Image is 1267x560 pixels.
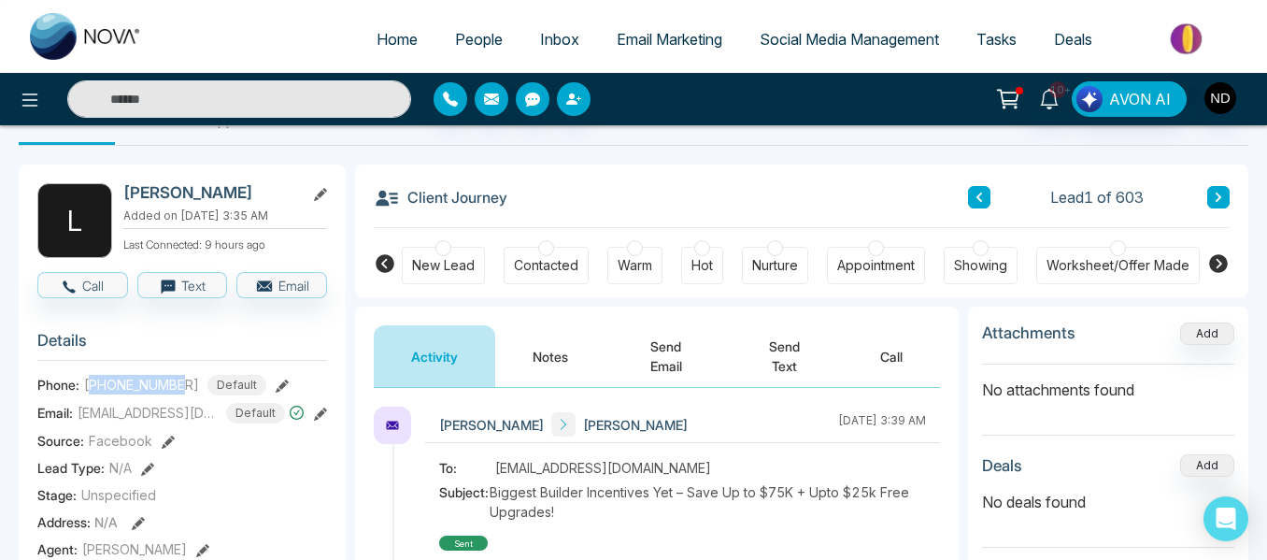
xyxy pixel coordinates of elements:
h3: Client Journey [374,183,507,211]
span: Unspecified [81,485,156,505]
p: No deals found [982,491,1234,513]
span: [PERSON_NAME] [82,539,187,559]
p: Added on [DATE] 3:35 AM [123,208,327,224]
span: Email Marketing [617,30,722,49]
span: People [455,30,503,49]
div: Showing [954,256,1007,275]
span: N/A [109,458,132,478]
h3: Attachments [982,323,1075,342]
button: Text [137,272,228,298]
span: [PERSON_NAME] [439,415,544,435]
span: Agent: [37,539,78,559]
span: [PERSON_NAME] [583,415,688,435]
div: Hot [691,256,713,275]
span: Tasks [976,30,1017,49]
button: Call [843,325,940,387]
span: Phone: [37,375,79,395]
img: Nova CRM Logo [30,13,142,60]
span: Default [226,403,285,424]
p: No attachments found [982,365,1234,401]
button: Send Text [726,325,843,387]
span: Add [1180,324,1234,340]
span: Subject: [439,482,490,522]
a: 10+ [1027,81,1072,114]
button: AVON AI [1072,81,1187,117]
span: Inbox [540,30,579,49]
span: Address: [37,512,118,532]
span: To: [439,458,495,478]
button: Notes [495,325,605,387]
span: AVON AI [1109,88,1171,110]
div: sent [439,536,488,551]
span: [EMAIL_ADDRESS][DOMAIN_NAME] [495,458,711,478]
span: Source: [37,431,84,451]
a: People [436,22,521,57]
a: Deals [1035,22,1111,57]
span: Lead Type: [37,458,105,478]
a: Home [358,22,436,57]
div: L [37,183,112,258]
div: Worksheet/Offer Made [1046,256,1189,275]
img: Market-place.gif [1120,18,1256,60]
span: Biggest Builder Incentives Yet – Save Up to $75K + Upto $25k Free Upgrades! [490,482,926,522]
button: Email [236,272,327,298]
span: [EMAIL_ADDRESS][DOMAIN_NAME] [78,403,218,423]
a: Email Marketing [598,22,741,57]
div: [DATE] 3:39 AM [838,412,926,437]
div: Contacted [514,256,578,275]
span: Lead 1 of 603 [1050,186,1144,208]
h3: Deals [982,456,1022,475]
span: Stage: [37,485,77,505]
div: Nurture [752,256,798,275]
span: N/A [94,514,118,530]
img: User Avatar [1204,82,1236,114]
h2: [PERSON_NAME] [123,183,297,202]
button: Call [37,272,128,298]
button: Send Email [605,325,726,387]
div: Warm [618,256,652,275]
span: Social Media Management [760,30,939,49]
button: Activity [374,325,495,387]
span: Deals [1054,30,1092,49]
div: Appointment [837,256,915,275]
span: Email: [37,403,73,423]
img: Lead Flow [1076,86,1103,112]
button: Add [1180,323,1234,345]
a: Tasks [958,22,1035,57]
a: Social Media Management [741,22,958,57]
span: 10+ [1049,81,1066,98]
span: Default [207,375,266,395]
a: Inbox [521,22,598,57]
span: Home [377,30,418,49]
span: Facebook [89,431,152,451]
span: [PHONE_NUMBER] [84,375,199,395]
div: New Lead [412,256,475,275]
p: Last Connected: 9 hours ago [123,233,327,253]
div: Open Intercom Messenger [1203,496,1248,541]
h3: Details [37,331,327,360]
button: Add [1180,454,1234,477]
